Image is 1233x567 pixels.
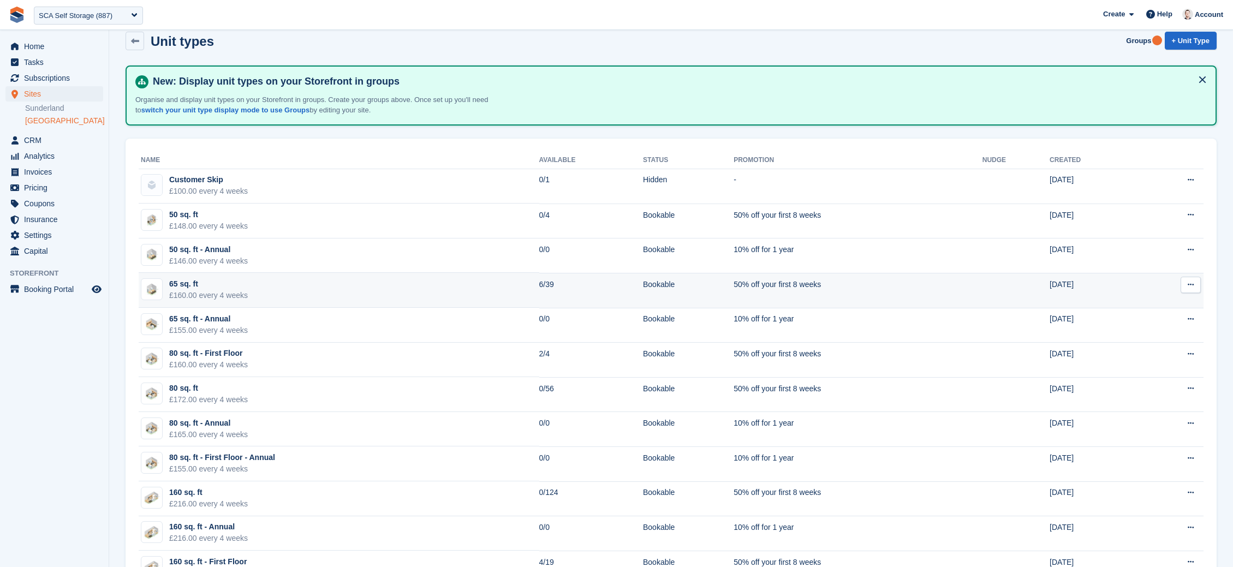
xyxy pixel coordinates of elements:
[151,34,214,49] h2: Unit types
[141,317,162,332] img: SCA-64sqft.jpg
[24,180,90,195] span: Pricing
[24,282,90,297] span: Booking Portal
[141,351,162,366] img: SCA-80sqft.jpg
[1050,273,1139,308] td: [DATE]
[643,204,734,238] td: Bookable
[169,244,248,255] div: 50 sq. ft - Annual
[1122,32,1155,50] a: Groups
[643,481,734,516] td: Bookable
[539,169,643,204] td: 0/1
[169,313,248,325] div: 65 sq. ft - Annual
[169,417,248,429] div: 80 sq. ft - Annual
[24,70,90,86] span: Subscriptions
[1050,169,1139,204] td: [DATE]
[1050,152,1139,169] th: Created
[141,175,162,195] img: blank-unit-type-icon-ffbac7b88ba66c5e286b0e438baccc4b9c83835d4c34f86887a83fc20ec27e7b.svg
[1195,9,1223,20] span: Account
[39,10,112,21] div: SCA Self Storage (887)
[169,394,248,405] div: £172.00 every 4 weeks
[169,359,248,371] div: £160.00 every 4 weeks
[539,238,643,273] td: 0/0
[5,196,103,211] a: menu
[5,70,103,86] a: menu
[1103,9,1125,20] span: Create
[169,348,248,359] div: 80 sq. ft - First Floor
[643,446,734,481] td: Bookable
[141,386,162,401] img: SCA-80sqft.jpg
[643,152,734,169] th: Status
[1050,238,1139,273] td: [DATE]
[734,308,982,343] td: 10% off for 1 year
[25,116,103,126] a: [GEOGRAPHIC_DATA]
[1050,343,1139,378] td: [DATE]
[141,106,309,114] a: switch your unit type display mode to use Groups
[1050,204,1139,238] td: [DATE]
[643,169,734,204] td: Hidden
[5,39,103,54] a: menu
[5,148,103,164] a: menu
[5,55,103,70] a: menu
[5,282,103,297] a: menu
[24,39,90,54] span: Home
[24,164,90,180] span: Invoices
[141,213,162,228] img: SCA-43sqft.jpg
[141,421,162,435] img: SCA-80sqft.jpg
[539,481,643,516] td: 0/124
[24,212,90,227] span: Insurance
[5,243,103,259] a: menu
[539,516,643,551] td: 0/0
[734,446,982,481] td: 10% off for 1 year
[148,75,1207,88] h4: New: Display unit types on your Storefront in groups
[169,498,248,510] div: £216.00 every 4 weeks
[734,152,982,169] th: Promotion
[539,343,643,378] td: 2/4
[539,273,643,308] td: 6/39
[1165,32,1217,50] a: + Unit Type
[643,238,734,273] td: Bookable
[139,152,539,169] th: Name
[169,255,248,267] div: £146.00 every 4 weeks
[1050,308,1139,343] td: [DATE]
[1182,9,1193,20] img: Jeff Knox
[734,343,982,378] td: 50% off your first 8 weeks
[1050,377,1139,412] td: [DATE]
[169,487,248,498] div: 160 sq. ft
[24,55,90,70] span: Tasks
[169,325,248,336] div: £155.00 every 4 weeks
[25,103,103,114] a: Sunderland
[169,429,248,440] div: £165.00 every 4 weeks
[169,209,248,220] div: 50 sq. ft
[5,86,103,102] a: menu
[9,7,25,23] img: stora-icon-8386f47178a22dfd0bd8f6a31ec36ba5ce8667c1dd55bd0f319d3a0aa187defe.svg
[539,308,643,343] td: 0/0
[539,204,643,238] td: 0/4
[135,94,517,116] p: Organise and display unit types on your Storefront in groups. Create your groups above. Once set ...
[1050,516,1139,551] td: [DATE]
[24,228,90,243] span: Settings
[24,86,90,102] span: Sites
[90,283,103,296] a: Preview store
[169,463,275,475] div: £155.00 every 4 weeks
[539,377,643,412] td: 0/56
[141,525,162,540] img: SCA-160sqft.jpg
[169,383,248,394] div: 80 sq. ft
[141,247,162,262] img: SCA-50sqft.jpg
[734,516,982,551] td: 10% off for 1 year
[169,521,248,533] div: 160 sq. ft - Annual
[169,452,275,463] div: 80 sq. ft - First Floor - Annual
[643,377,734,412] td: Bookable
[169,220,248,232] div: £148.00 every 4 weeks
[539,152,643,169] th: Available
[643,343,734,378] td: Bookable
[5,180,103,195] a: menu
[141,491,162,505] img: SCA-160sqft.jpg
[982,152,1050,169] th: Nudge
[1157,9,1172,20] span: Help
[1152,35,1162,45] div: Tooltip anchor
[5,212,103,227] a: menu
[539,446,643,481] td: 0/0
[24,243,90,259] span: Capital
[5,133,103,148] a: menu
[643,516,734,551] td: Bookable
[539,412,643,447] td: 0/0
